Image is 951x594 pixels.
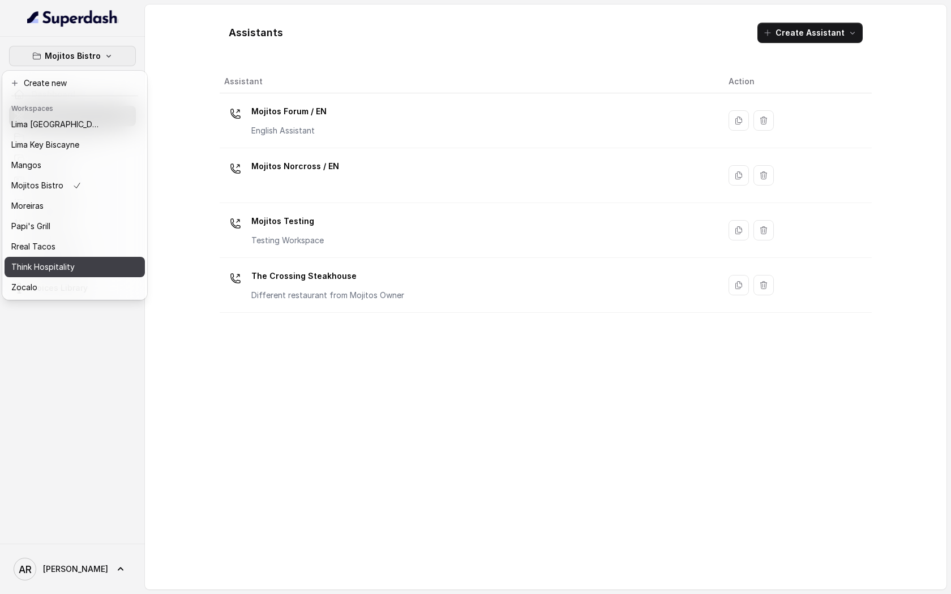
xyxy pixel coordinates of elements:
p: Rreal Tacos [11,240,55,253]
p: Papi's Grill [11,219,50,233]
p: Lima [GEOGRAPHIC_DATA] [11,118,102,131]
button: Mojitos Bistro [9,46,136,66]
p: Zocalo [11,281,37,294]
p: Think Hospitality [11,260,75,274]
p: Mojitos Bistro [11,179,63,192]
p: Lima Key Biscayne [11,138,79,152]
header: Workspaces [5,98,145,117]
div: Mojitos Bistro [2,71,147,300]
p: Moreiras [11,199,44,213]
p: Mojitos Bistro [45,49,101,63]
p: Mangos [11,158,41,172]
button: Create new [5,73,145,93]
